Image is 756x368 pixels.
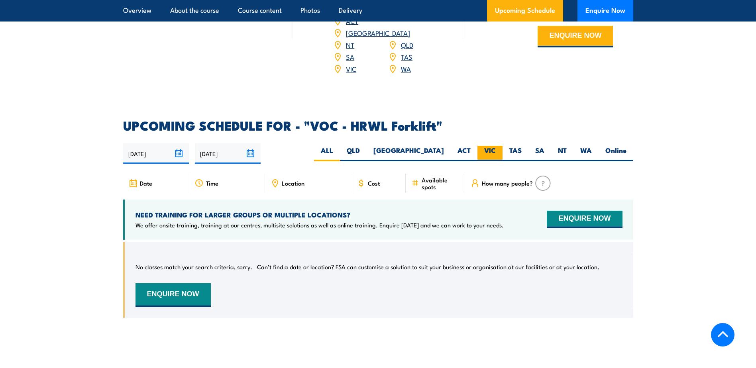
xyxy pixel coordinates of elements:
a: VIC [346,64,356,73]
label: Online [599,146,633,161]
a: WA [401,64,411,73]
label: WA [573,146,599,161]
button: ENQUIRE NOW [135,283,211,307]
p: Can’t find a date or location? FSA can customise a solution to suit your business or organisation... [257,263,599,271]
h2: UPCOMING SCHEDULE FOR - "VOC - HRWL Forklift" [123,119,633,131]
p: No classes match your search criteria, sorry. [135,263,252,271]
label: [GEOGRAPHIC_DATA] [367,146,451,161]
label: QLD [340,146,367,161]
label: SA [528,146,551,161]
span: How many people? [482,180,533,186]
label: NT [551,146,573,161]
a: ACT [346,16,358,25]
label: TAS [503,146,528,161]
input: To date [195,143,261,164]
a: QLD [401,40,413,49]
a: TAS [401,52,412,61]
span: Date [140,180,152,186]
button: ENQUIRE NOW [538,26,613,47]
span: Cost [368,180,380,186]
label: ALL [314,146,340,161]
label: ACT [451,146,477,161]
label: VIC [477,146,503,161]
a: NT [346,40,354,49]
span: Available spots [422,176,459,190]
span: Location [282,180,304,186]
span: Time [206,180,218,186]
a: SA [346,52,354,61]
h4: NEED TRAINING FOR LARGER GROUPS OR MULTIPLE LOCATIONS? [135,210,504,219]
button: ENQUIRE NOW [547,211,622,228]
input: From date [123,143,189,164]
a: [GEOGRAPHIC_DATA] [346,28,410,37]
p: We offer onsite training, training at our centres, multisite solutions as well as online training... [135,221,504,229]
